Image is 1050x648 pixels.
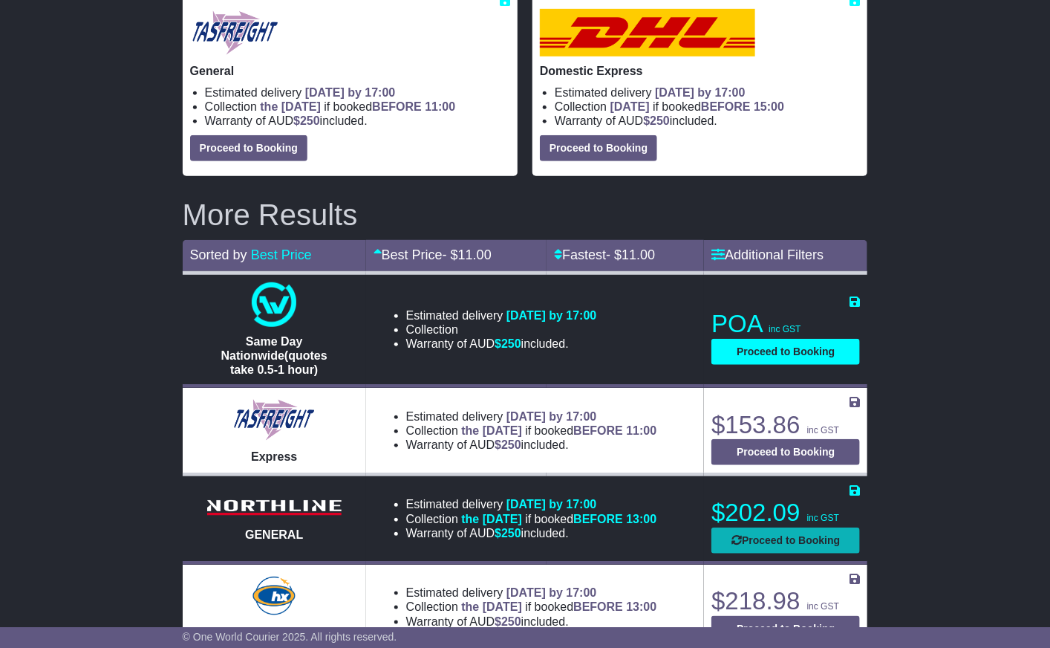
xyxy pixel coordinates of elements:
a: Best Price [251,247,312,262]
img: One World Courier: Same Day Nationwide(quotes take 0.5-1 hour) [252,282,296,327]
li: Warranty of AUD included. [406,438,657,452]
p: Domestic Express [540,64,860,78]
span: the [DATE] [461,424,521,437]
p: $153.86 [711,410,860,440]
li: Warranty of AUD included. [406,615,657,629]
button: Proceed to Booking [711,339,860,365]
li: Warranty of AUD included. [205,114,510,128]
li: Estimated delivery [205,85,510,100]
span: 11.00 [458,247,492,262]
span: BEFORE [701,100,751,113]
span: 250 [300,114,320,127]
span: $ [495,615,521,628]
button: Proceed to Booking [540,135,657,161]
img: Tasfreight: Express [232,398,316,442]
button: Proceed to Booking [711,528,860,554]
p: General [190,64,510,78]
span: $ [293,114,320,127]
li: Estimated delivery [555,85,860,100]
img: Tasfreight: General [190,9,280,56]
span: inc GST [807,425,839,435]
span: the [DATE] [461,600,521,613]
span: the [DATE] [461,513,521,525]
span: if booked [461,513,656,525]
li: Collection [406,600,657,614]
a: Best Price- $11.00 [374,247,492,262]
span: BEFORE [573,424,623,437]
li: Estimated delivery [406,497,657,511]
span: $ [495,527,521,540]
span: inc GST [807,513,839,523]
span: [DATE] [610,100,650,113]
span: BEFORE [573,513,623,525]
p: $202.09 [711,498,860,528]
span: [DATE] by 17:00 [506,498,597,511]
img: Hunter Express: Road Express [250,574,299,618]
span: 11.00 [622,247,655,262]
li: Collection [406,323,597,337]
span: if booked [461,600,656,613]
button: Proceed to Booking [190,135,307,161]
li: Warranty of AUD included. [555,114,860,128]
span: $ [643,114,670,127]
button: Proceed to Booking [711,616,860,642]
span: the [DATE] [260,100,320,113]
li: Warranty of AUD included. [406,526,657,540]
span: - $ [606,247,655,262]
span: 11:00 [626,424,656,437]
li: Collection [205,100,510,114]
img: DHL: Domestic Express [540,9,755,56]
span: inc GST [807,601,839,612]
span: 15:00 [754,100,784,113]
span: 250 [650,114,670,127]
span: BEFORE [573,600,623,613]
li: Collection [406,424,657,438]
span: - $ [443,247,492,262]
span: if booked [260,100,455,113]
span: $ [495,337,521,350]
span: 250 [501,527,521,540]
span: Express [251,450,297,463]
a: Fastest- $11.00 [554,247,655,262]
span: GENERAL [245,528,303,541]
span: 13:00 [626,600,656,613]
span: [DATE] by 17:00 [305,86,396,99]
li: Estimated delivery [406,586,657,600]
span: 11:00 [425,100,455,113]
button: Proceed to Booking [711,439,860,465]
li: Collection [555,100,860,114]
p: POA [711,309,860,339]
li: Warranty of AUD included. [406,337,597,351]
span: 250 [501,337,521,350]
span: inc GST [769,324,800,334]
li: Collection [406,512,657,526]
li: Estimated delivery [406,409,657,424]
span: if booked [461,424,656,437]
span: BEFORE [372,100,422,113]
span: 13:00 [626,513,656,525]
span: if booked [610,100,784,113]
a: Additional Filters [711,247,824,262]
span: © One World Courier 2025. All rights reserved. [183,631,397,643]
img: Northline Distribution: GENERAL [200,496,348,520]
span: [DATE] by 17:00 [506,586,597,599]
p: $218.98 [711,586,860,616]
span: [DATE] by 17:00 [506,309,597,322]
li: Estimated delivery [406,308,597,323]
span: [DATE] by 17:00 [506,410,597,423]
h2: More Results [183,198,868,231]
span: Sorted by [190,247,247,262]
span: [DATE] by 17:00 [655,86,746,99]
span: $ [495,438,521,451]
span: Same Day Nationwide(quotes take 0.5-1 hour) [221,335,327,376]
span: 250 [501,438,521,451]
span: 250 [501,615,521,628]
